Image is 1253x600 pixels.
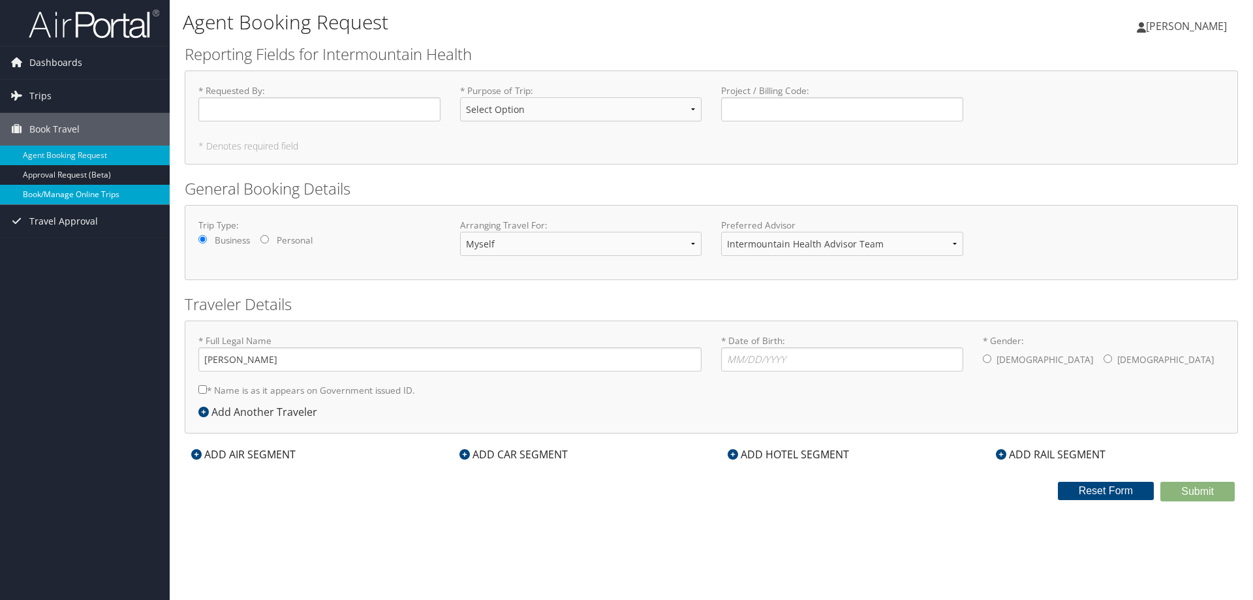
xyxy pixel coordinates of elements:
[183,8,888,36] h1: Agent Booking Request
[721,334,963,371] label: * Date of Birth:
[198,404,324,420] div: Add Another Traveler
[29,113,80,146] span: Book Travel
[198,97,441,121] input: * Requested By:
[1146,19,1227,33] span: [PERSON_NAME]
[185,178,1238,200] h2: General Booking Details
[277,234,313,247] label: Personal
[721,347,963,371] input: * Date of Birth:
[453,447,574,462] div: ADD CAR SEGMENT
[460,84,702,132] label: * Purpose of Trip :
[1160,482,1235,501] button: Submit
[29,205,98,238] span: Travel Approval
[198,219,441,232] label: Trip Type:
[460,97,702,121] select: * Purpose of Trip:
[198,385,207,394] input: * Name is as it appears on Government issued ID.
[989,447,1112,462] div: ADD RAIL SEGMENT
[198,378,415,402] label: * Name is as it appears on Government issued ID.
[198,142,1224,151] h5: * Denotes required field
[185,43,1238,65] h2: Reporting Fields for Intermountain Health
[1137,7,1240,46] a: [PERSON_NAME]
[1117,347,1214,372] label: [DEMOGRAPHIC_DATA]
[29,8,159,39] img: airportal-logo.png
[29,46,82,79] span: Dashboards
[1058,482,1154,500] button: Reset Form
[198,84,441,121] label: * Requested By :
[1104,355,1112,363] input: * Gender:[DEMOGRAPHIC_DATA][DEMOGRAPHIC_DATA]
[185,293,1238,315] h2: Traveler Details
[460,219,702,232] label: Arranging Travel For:
[721,84,963,121] label: Project / Billing Code :
[721,447,856,462] div: ADD HOTEL SEGMENT
[215,234,250,247] label: Business
[29,80,52,112] span: Trips
[983,334,1225,373] label: * Gender:
[198,347,702,371] input: * Full Legal Name
[983,355,991,363] input: * Gender:[DEMOGRAPHIC_DATA][DEMOGRAPHIC_DATA]
[185,447,302,462] div: ADD AIR SEGMENT
[721,97,963,121] input: Project / Billing Code:
[997,347,1093,372] label: [DEMOGRAPHIC_DATA]
[198,334,702,371] label: * Full Legal Name
[721,219,963,232] label: Preferred Advisor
